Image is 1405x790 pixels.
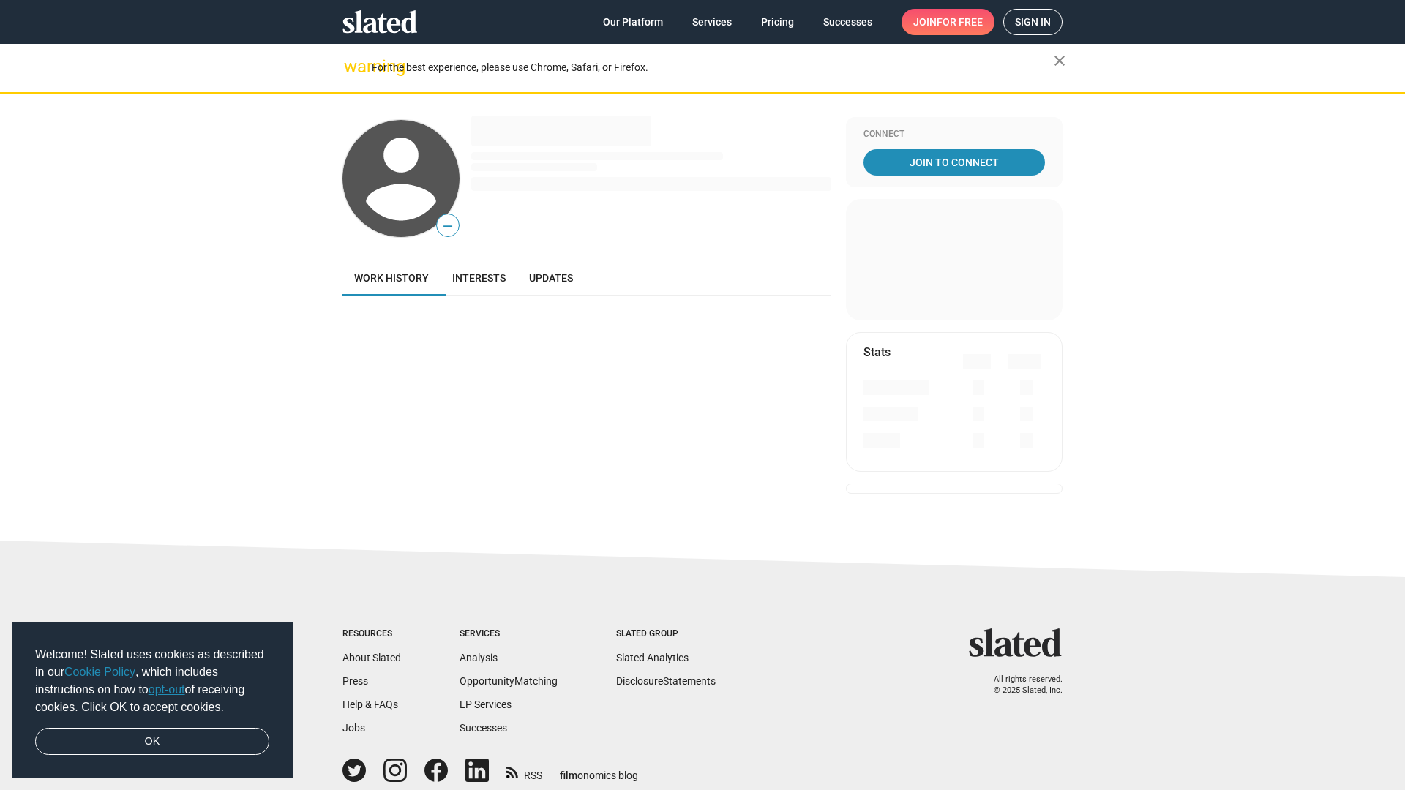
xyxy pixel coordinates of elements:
[372,58,1054,78] div: For the best experience, please use Chrome, Safari, or Firefox.
[866,149,1042,176] span: Join To Connect
[342,722,365,734] a: Jobs
[761,9,794,35] span: Pricing
[616,675,716,687] a: DisclosureStatements
[749,9,806,35] a: Pricing
[1003,9,1063,35] a: Sign in
[437,217,459,236] span: —
[616,628,716,640] div: Slated Group
[1015,10,1051,34] span: Sign in
[681,9,743,35] a: Services
[529,272,573,284] span: Updates
[344,58,361,75] mat-icon: warning
[1051,52,1068,69] mat-icon: close
[342,699,398,710] a: Help & FAQs
[64,666,135,678] a: Cookie Policy
[812,9,884,35] a: Successes
[460,699,512,710] a: EP Services
[863,129,1045,140] div: Connect
[517,260,585,296] a: Updates
[692,9,732,35] span: Services
[149,683,185,696] a: opt-out
[441,260,517,296] a: Interests
[342,652,401,663] a: About Slated
[460,722,507,734] a: Successes
[35,646,269,716] span: Welcome! Slated uses cookies as described in our , which includes instructions on how to of recei...
[603,9,663,35] span: Our Platform
[823,9,872,35] span: Successes
[35,728,269,756] a: dismiss cookie message
[863,149,1045,176] a: Join To Connect
[460,628,558,640] div: Services
[560,770,577,781] span: film
[560,757,638,783] a: filmonomics blog
[506,760,542,783] a: RSS
[12,622,293,779] div: cookieconsent
[342,628,401,640] div: Resources
[354,272,429,284] span: Work history
[452,272,506,284] span: Interests
[591,9,675,35] a: Our Platform
[913,9,983,35] span: Join
[460,675,558,687] a: OpportunityMatching
[863,345,891,360] mat-card-title: Stats
[460,652,498,663] a: Analysis
[342,260,441,296] a: Work history
[902,9,994,35] a: Joinfor free
[978,674,1063,696] p: All rights reserved. © 2025 Slated, Inc.
[937,9,983,35] span: for free
[616,652,689,663] a: Slated Analytics
[342,675,368,687] a: Press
